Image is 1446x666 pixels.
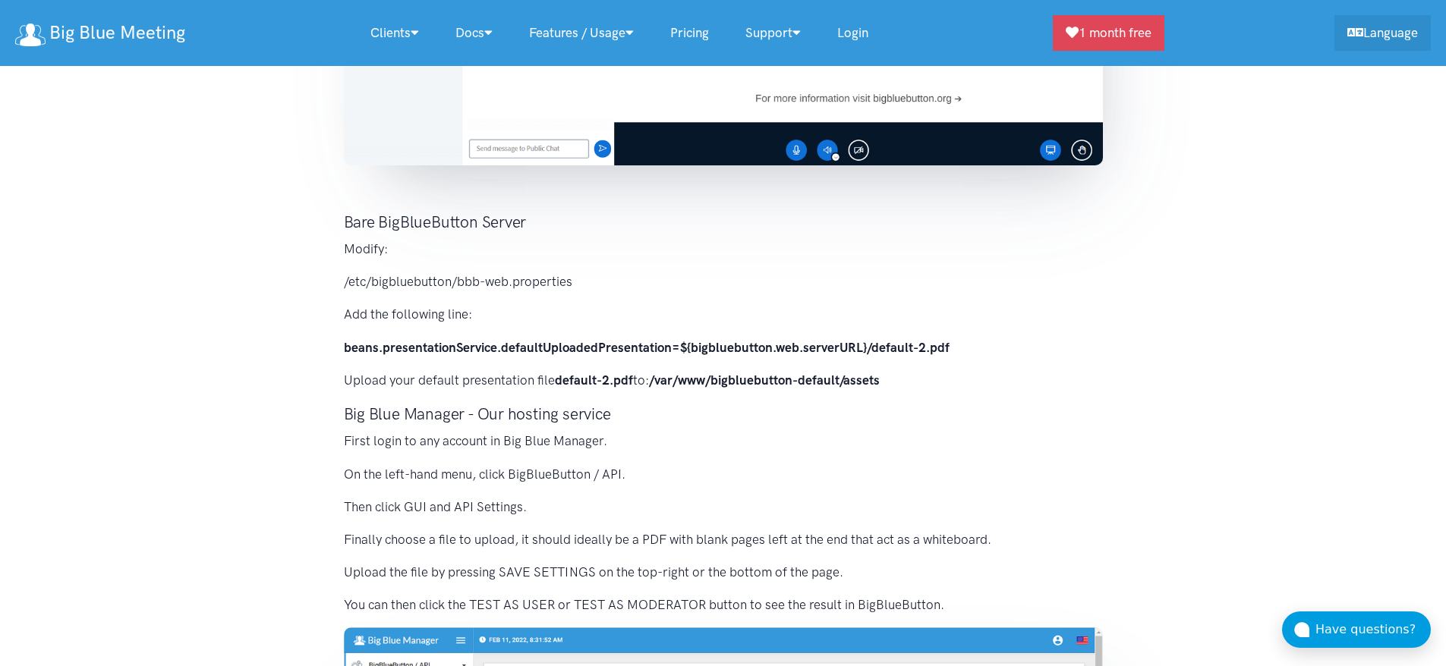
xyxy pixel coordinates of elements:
p: First login to any account in Big Blue Manager. [344,431,1103,451]
a: Big Blue Meeting [15,17,185,49]
img: logo [15,24,46,46]
a: Login [819,17,887,49]
strong: beans.presentationService.defaultUploadedPresentation=${bigbluebutton.web.serverURL}/default-2.pdf [344,340,950,355]
h3: Big Blue Manager - Our hosting service [344,403,1103,425]
h3: Bare BigBlueButton Server [344,211,1103,233]
p: Add the following line: [344,304,1103,325]
a: Support [727,17,819,49]
p: You can then click the TEST AS USER or TEST AS MODERATOR button to see the result in BigBlueButton. [344,595,1103,615]
p: /etc/bigbluebutton/bbb-web.properties [344,272,1103,292]
strong: default-2.pdf [555,372,633,388]
a: Clients [352,17,437,49]
button: Have questions? [1282,611,1431,648]
a: 1 month free [1053,15,1164,51]
p: Modify: [344,239,1103,259]
p: Upload your default presentation file to: [344,370,1103,391]
a: Docs [437,17,511,49]
p: Finally choose a file to upload, it should ideally be a PDF with blank pages left at the end that... [344,529,1103,550]
p: On the left-hand menu, click BigBlueButton / API. [344,464,1103,485]
strong: /var/www/bigbluebutton-default/assets [649,372,880,388]
p: Upload the file by pressing SAVE SETTINGS on the top-right or the bottom of the page. [344,562,1103,583]
div: Have questions? [1315,620,1431,639]
a: Features / Usage [511,17,652,49]
a: Pricing [652,17,727,49]
a: Language [1334,15,1431,51]
p: Then click GUI and API Settings. [344,497,1103,517]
